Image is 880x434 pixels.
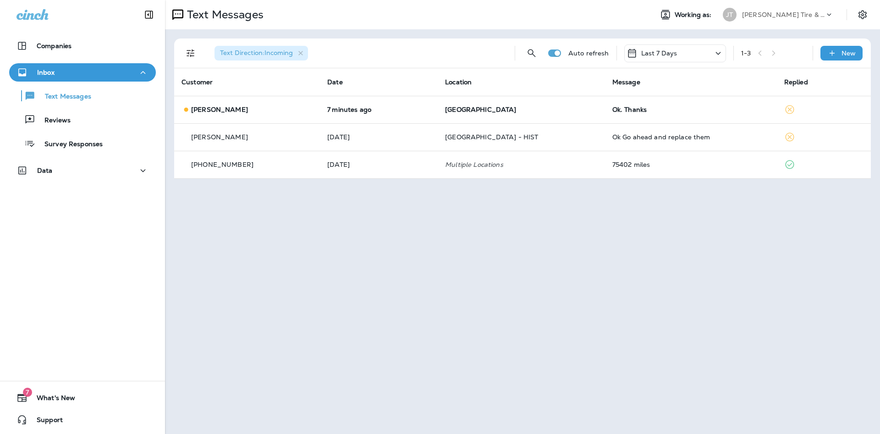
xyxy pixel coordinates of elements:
p: Auto refresh [568,49,609,57]
span: Support [27,416,63,427]
div: Ok Go ahead and replace them [612,133,770,141]
button: Settings [854,6,871,23]
div: Text Direction:Incoming [214,46,308,60]
button: 7What's New [9,389,156,407]
span: What's New [27,394,75,405]
div: 1 - 3 [741,49,751,57]
p: [PERSON_NAME] [191,133,248,141]
p: Survey Responses [35,140,103,149]
div: 75402 miles [612,161,770,168]
p: [PERSON_NAME] Tire & Auto [742,11,825,18]
span: Working as: [675,11,714,19]
p: Inbox [37,69,55,76]
span: [GEOGRAPHIC_DATA] - HIST [445,133,538,141]
p: Oct 8, 2025 02:15 PM [327,106,430,113]
p: Oct 6, 2025 09:47 AM [327,133,430,141]
span: 7 [23,388,32,397]
p: Oct 1, 2025 08:12 AM [327,161,430,168]
button: Search Messages [522,44,541,62]
span: Replied [784,78,808,86]
p: [PERSON_NAME] [191,106,248,113]
button: Support [9,411,156,429]
button: Inbox [9,63,156,82]
p: [PHONE_NUMBER] [191,161,253,168]
p: Text Messages [36,93,91,101]
p: Text Messages [183,8,264,22]
span: Date [327,78,343,86]
p: Data [37,167,53,174]
button: Data [9,161,156,180]
div: JT [723,8,737,22]
button: Filters [181,44,200,62]
div: Ok. Thanks [612,106,770,113]
button: Collapse Sidebar [136,5,162,24]
span: Message [612,78,640,86]
button: Survey Responses [9,134,156,153]
span: Customer [181,78,213,86]
p: Reviews [35,116,71,125]
button: Reviews [9,110,156,129]
p: Companies [37,42,71,49]
p: New [841,49,856,57]
p: Multiple Locations [445,161,598,168]
span: [GEOGRAPHIC_DATA] [445,105,516,114]
span: Location [445,78,472,86]
span: Text Direction : Incoming [220,49,293,57]
button: Companies [9,37,156,55]
p: Last 7 Days [641,49,677,57]
button: Text Messages [9,86,156,105]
